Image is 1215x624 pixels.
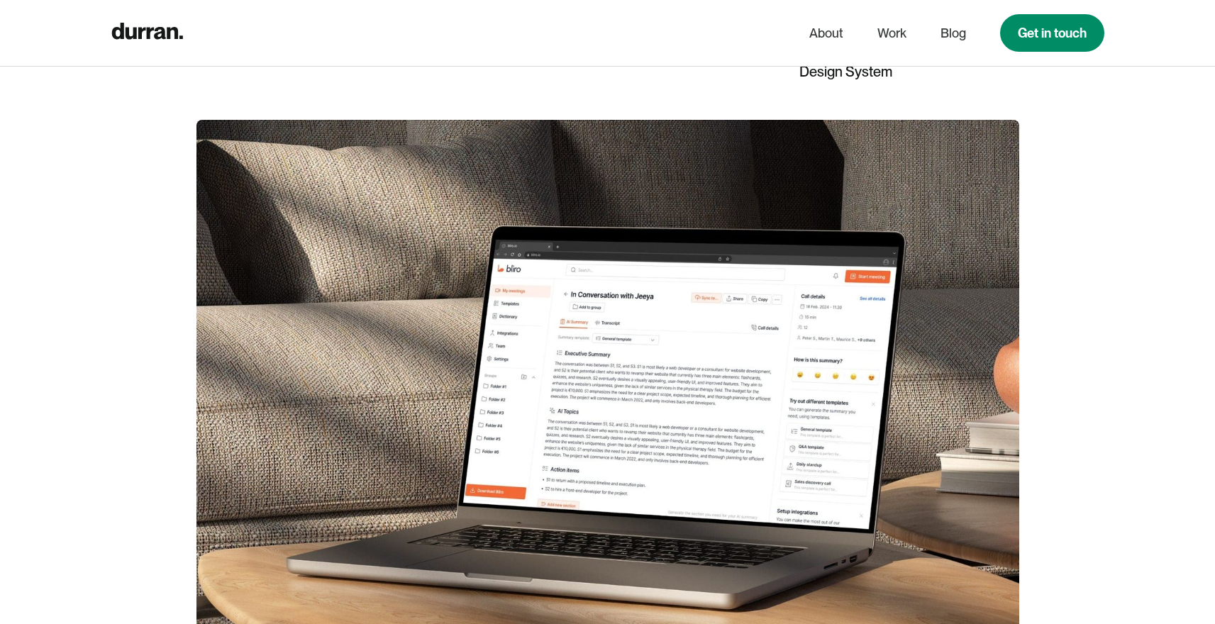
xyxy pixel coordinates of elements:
a: Work [877,20,906,47]
a: home [111,19,183,47]
div: Design System [799,57,948,86]
a: Get in touch [1000,14,1104,52]
a: Blog [941,20,966,47]
a: About [809,20,843,47]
